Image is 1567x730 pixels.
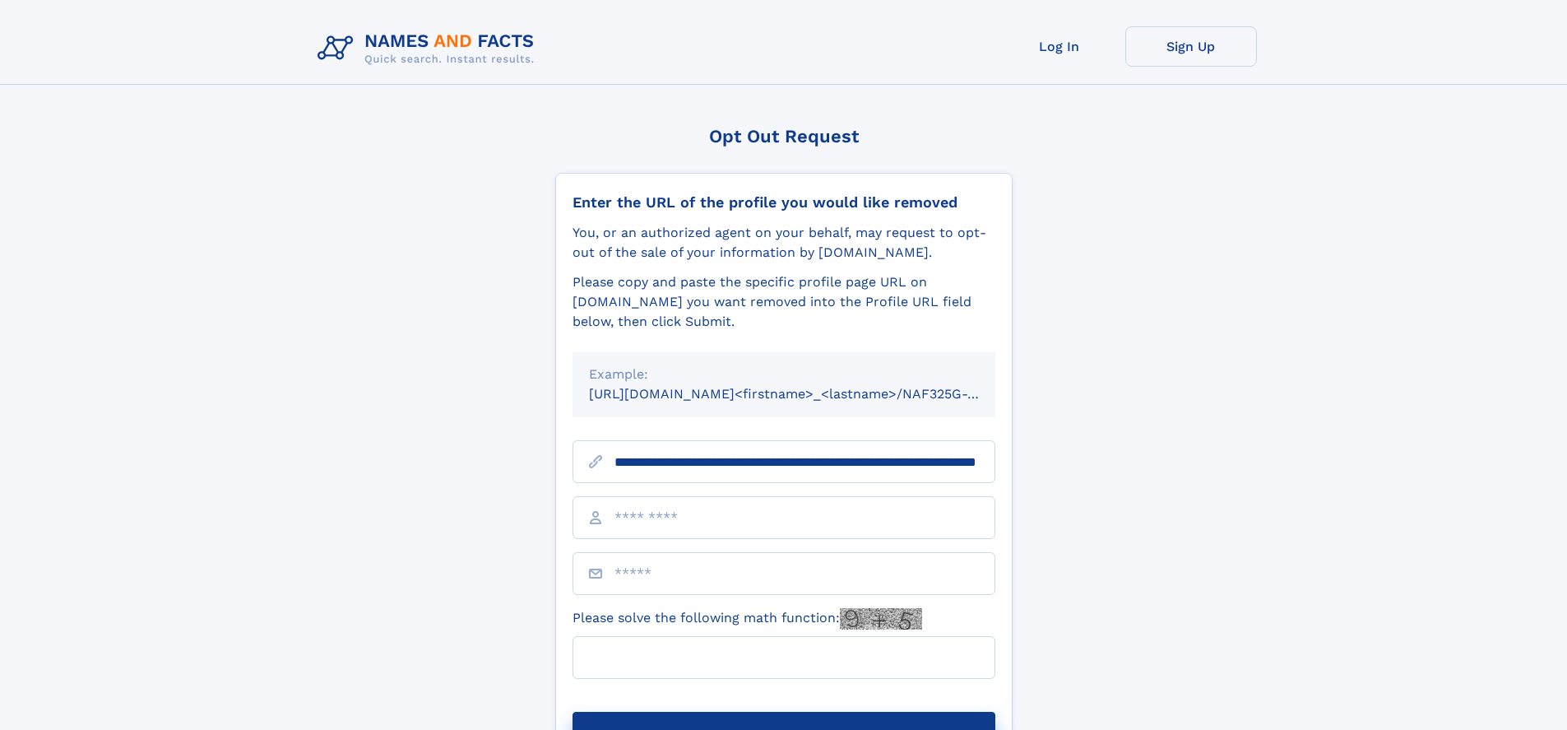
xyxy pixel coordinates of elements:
[555,126,1013,146] div: Opt Out Request
[311,26,548,71] img: Logo Names and Facts
[589,365,979,384] div: Example:
[589,386,1027,402] small: [URL][DOMAIN_NAME]<firstname>_<lastname>/NAF325G-xxxxxxxx
[573,223,995,263] div: You, or an authorized agent on your behalf, may request to opt-out of the sale of your informatio...
[1125,26,1257,67] a: Sign Up
[994,26,1125,67] a: Log In
[573,193,995,212] div: Enter the URL of the profile you would like removed
[573,608,922,630] label: Please solve the following math function:
[573,272,995,332] div: Please copy and paste the specific profile page URL on [DOMAIN_NAME] you want removed into the Pr...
